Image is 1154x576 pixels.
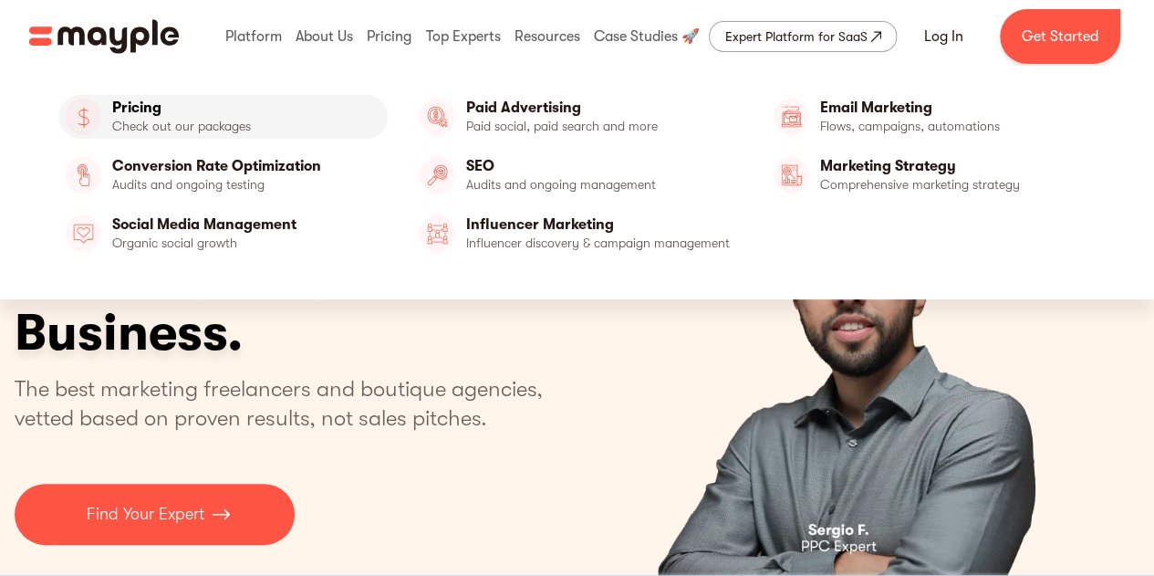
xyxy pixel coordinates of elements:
[362,7,416,66] div: Pricing
[902,15,985,58] a: Log In
[87,502,204,527] p: Find Your Expert
[421,7,505,66] div: Top Experts
[826,364,1154,576] iframe: Chat Widget
[709,21,897,52] a: Expert Platform for SaaS
[724,26,867,47] div: Expert Platform for SaaS
[15,484,295,545] a: Find Your Expert
[15,374,565,433] p: The best marketing freelancers and boutique agencies, vetted based on proven results, not sales p...
[221,7,286,66] div: Platform
[510,7,585,66] div: Resources
[29,19,179,54] a: home
[29,19,179,54] img: Mayple logo
[1000,9,1120,64] a: Get Started
[291,7,358,66] div: About Us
